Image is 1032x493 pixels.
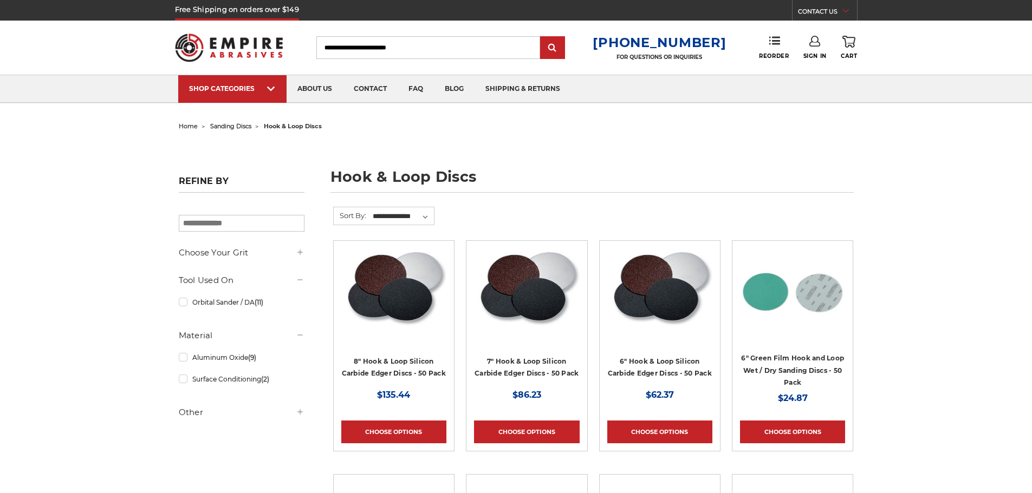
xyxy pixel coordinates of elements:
img: 6-inch 60-grit green film hook and loop sanding discs with fast cutting aluminum oxide for coarse... [740,248,845,335]
a: Choose Options [474,420,579,443]
p: FOR QUESTIONS OR INQUIRIES [593,54,726,61]
a: Choose Options [607,420,712,443]
span: Reorder [759,52,789,60]
h5: Material [179,329,304,342]
h5: Other [179,406,304,419]
h5: Choose Your Grit [179,246,304,259]
h5: Tool Used On [179,274,304,287]
a: sanding discs [210,122,251,130]
a: Choose Options [740,420,845,443]
span: $86.23 [512,390,541,400]
span: (9) [248,353,256,361]
a: about us [287,75,343,103]
a: contact [343,75,398,103]
span: $135.44 [377,390,410,400]
a: faq [398,75,434,103]
a: Silicon Carbide 6" Hook & Loop Edger Discs [607,248,712,387]
span: $62.37 [646,390,674,400]
div: SHOP CATEGORIES [189,84,276,93]
img: Silicon Carbide 7" Hook & Loop Edger Discs [474,248,579,335]
a: Orbital Sander / DA(11) [179,293,304,312]
h1: hook & loop discs [330,169,854,193]
span: (2) [261,375,269,383]
a: Aluminum Oxide(9) [179,348,304,367]
a: Choose Options [341,420,446,443]
span: Sign In [803,52,827,60]
label: Sort By: [334,207,366,224]
a: Cart [841,36,857,60]
a: Silicon Carbide 8" Hook & Loop Edger Discs [341,248,446,387]
a: 6-inch 60-grit green film hook and loop sanding discs with fast cutting aluminum oxide for coarse... [740,248,845,387]
span: hook & loop discs [264,122,322,130]
a: home [179,122,198,130]
img: Empire Abrasives [175,27,283,69]
a: CONTACT US [798,5,857,21]
img: Silicon Carbide 6" Hook & Loop Edger Discs [607,248,712,335]
h5: Refine by [179,176,304,193]
a: Silicon Carbide 7" Hook & Loop Edger Discs [474,248,579,387]
a: shipping & returns [475,75,571,103]
span: $24.87 [778,393,808,403]
select: Sort By: [371,208,434,225]
a: Reorder [759,36,789,59]
span: (11) [255,298,263,306]
span: Cart [841,52,857,60]
a: blog [434,75,475,103]
a: Surface Conditioning(2) [179,370,304,389]
input: Submit [542,37,563,59]
img: Silicon Carbide 8" Hook & Loop Edger Discs [341,248,446,335]
a: [PHONE_NUMBER] [593,35,726,50]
